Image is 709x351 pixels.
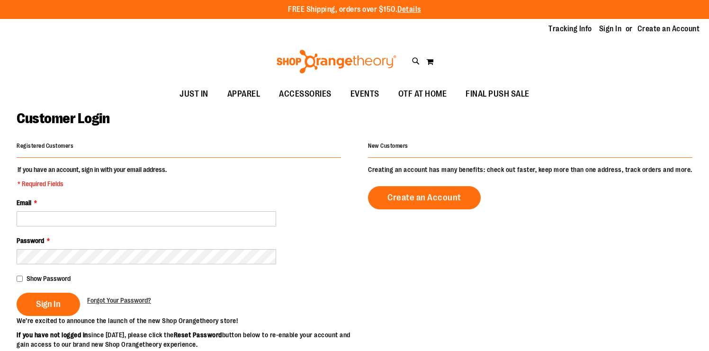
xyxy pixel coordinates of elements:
[36,299,61,309] span: Sign In
[368,165,692,174] p: Creating an account has many benefits: check out faster, keep more than one address, track orders...
[18,179,167,189] span: * Required Fields
[174,331,222,339] strong: Reset Password
[17,110,109,126] span: Customer Login
[387,192,461,203] span: Create an Account
[87,297,151,304] span: Forgot Your Password?
[17,316,355,325] p: We’re excited to announce the launch of the new Shop Orangetheory store!
[269,83,341,105] a: ACCESSORIES
[456,83,539,105] a: FINAL PUSH SALE
[389,83,457,105] a: OTF AT HOME
[170,83,218,105] a: JUST IN
[17,143,73,149] strong: Registered Customers
[17,330,355,349] p: since [DATE], please click the button below to re-enable your account and gain access to our bran...
[87,296,151,305] a: Forgot Your Password?
[227,83,260,105] span: APPAREL
[218,83,270,105] a: APPAREL
[279,83,332,105] span: ACCESSORIES
[27,275,71,282] span: Show Password
[466,83,530,105] span: FINAL PUSH SALE
[398,83,447,105] span: OTF AT HOME
[17,199,31,207] span: Email
[368,143,408,149] strong: New Customers
[275,50,398,73] img: Shop Orangetheory
[17,293,80,316] button: Sign In
[368,186,481,209] a: Create an Account
[341,83,389,105] a: EVENTS
[17,165,168,189] legend: If you have an account, sign in with your email address.
[179,83,208,105] span: JUST IN
[397,5,421,14] a: Details
[350,83,379,105] span: EVENTS
[599,24,622,34] a: Sign In
[288,4,421,15] p: FREE Shipping, orders over $150.
[17,237,44,244] span: Password
[17,331,88,339] strong: If you have not logged in
[548,24,592,34] a: Tracking Info
[637,24,700,34] a: Create an Account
